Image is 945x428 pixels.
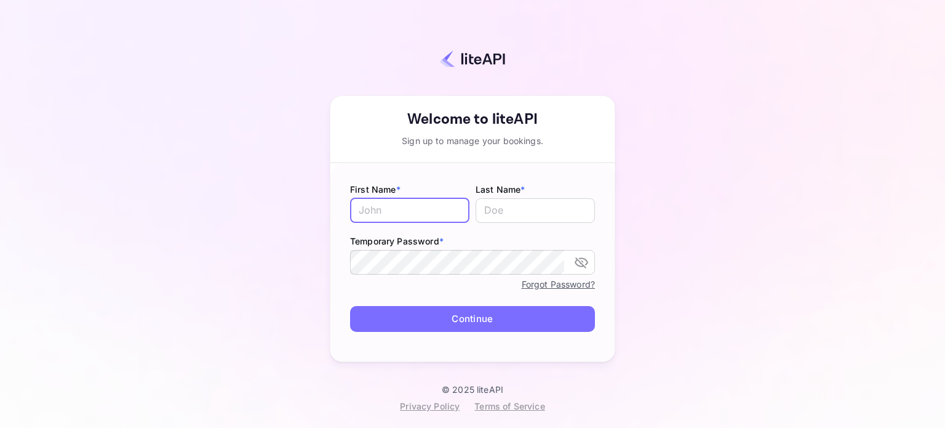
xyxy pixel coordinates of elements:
[350,183,469,196] label: First Name
[476,183,595,196] label: Last Name
[440,50,505,68] img: liteapi
[330,134,615,147] div: Sign up to manage your bookings.
[350,235,595,248] label: Temporary Password
[350,198,469,223] input: John
[350,306,595,333] button: Continue
[474,400,544,413] div: Terms of Service
[569,250,594,275] button: toggle password visibility
[400,400,460,413] div: Privacy Policy
[330,108,615,131] div: Welcome to liteAPI
[522,277,595,291] a: Forgot Password?
[522,279,595,289] a: Forgot Password?
[442,384,503,395] p: © 2025 liteAPI
[476,198,595,223] input: Doe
